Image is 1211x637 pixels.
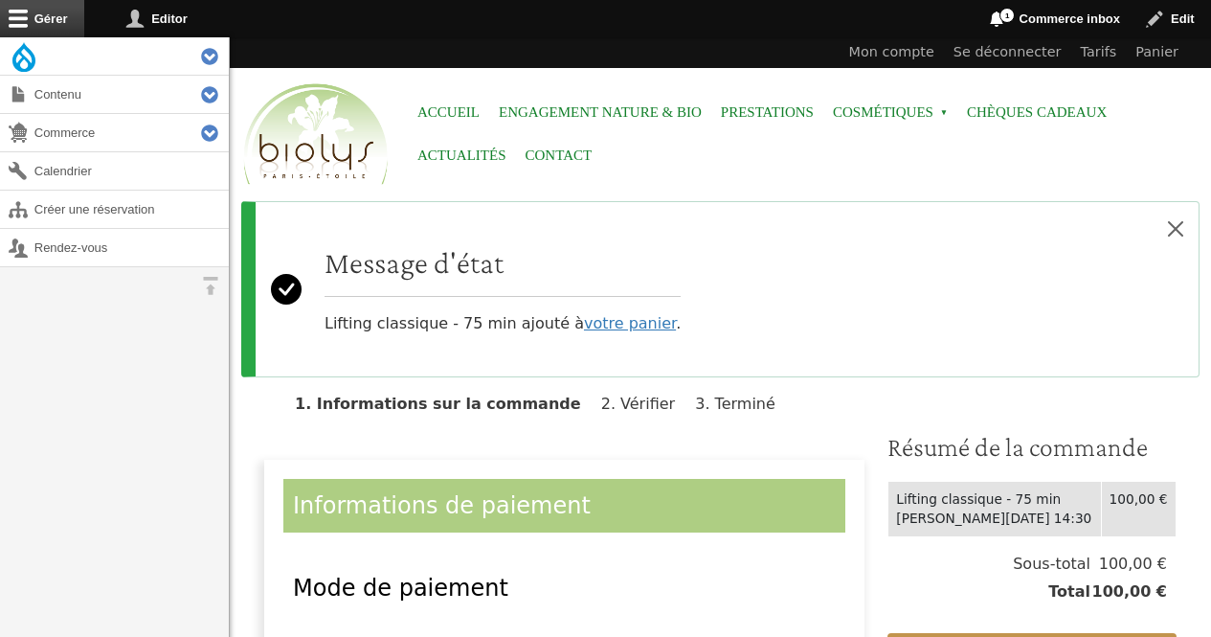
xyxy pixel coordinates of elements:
[325,244,681,281] h2: Message d'état
[1048,580,1090,603] span: Total
[1090,553,1167,576] span: 100,00 €
[295,395,596,413] li: Informations sur la commande
[840,37,944,68] a: Mon compte
[601,395,690,413] li: Vérifier
[191,267,229,305] button: Orientation horizontale
[293,575,508,602] span: Mode de paiement
[293,492,591,519] span: Informations de paiement
[999,8,1015,23] span: 1
[499,91,702,134] a: Engagement Nature & Bio
[417,91,480,134] a: Accueil
[695,395,791,413] li: Terminé
[940,109,948,117] span: »
[833,91,948,134] span: Cosmétiques
[896,511,1091,526] time: [PERSON_NAME][DATE] 14:30
[271,217,302,361] svg: Success:
[239,80,392,190] img: Accueil
[1153,202,1199,256] button: Close
[230,37,1211,201] header: Entête du site
[967,91,1107,134] a: Chèques cadeaux
[944,37,1071,68] a: Se déconnecter
[721,91,814,134] a: Prestations
[896,489,1092,510] div: Lifting classique - 75 min
[241,201,1200,377] div: Message d'état
[1013,553,1090,576] span: Sous-total
[417,134,506,177] a: Actualités
[1101,481,1176,536] td: 100,00 €
[584,314,676,332] a: votre panier
[1090,580,1167,603] span: 100,00 €
[325,244,681,335] div: Lifting classique - 75 min ajouté à .
[1126,37,1188,68] a: Panier
[526,134,593,177] a: Contact
[887,431,1177,464] h3: Résumé de la commande
[1071,37,1127,68] a: Tarifs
